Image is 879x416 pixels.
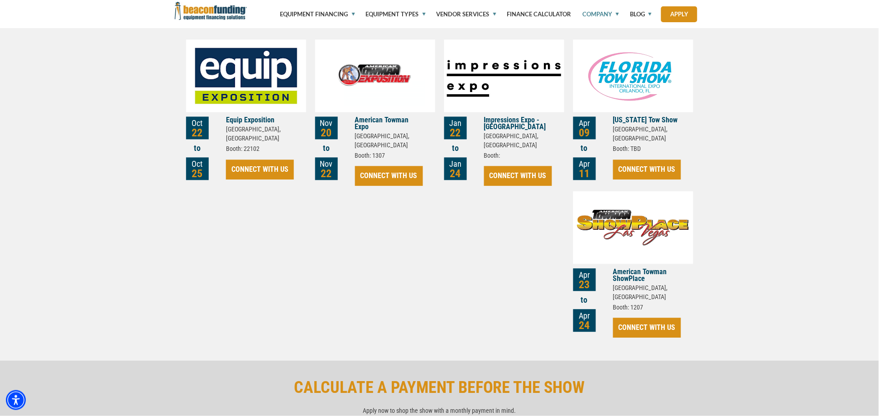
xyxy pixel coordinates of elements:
[450,127,461,140] span: 22
[579,319,590,332] span: 24
[579,119,590,128] span: Apr
[579,271,590,280] span: Apr
[226,125,293,143] p: [GEOGRAPHIC_DATA], [GEOGRAPHIC_DATA]
[192,168,203,180] span: 25
[175,2,247,20] img: Beacon Funding Corporation
[613,303,680,312] p: Booth: 1207
[613,117,680,124] p: [US_STATE] Tow Show
[484,166,552,186] a: CONNECT WITH US
[175,378,705,397] p: CALCULATE A PAYMENT BEFORE THE SHOW
[579,127,590,140] span: 09
[186,40,306,112] img: Equip Exposition
[581,295,588,305] b: to
[226,117,293,124] p: Equip Exposition
[613,145,680,154] p: Booth: TBD
[320,119,333,128] span: Nov
[323,144,330,153] b: to
[355,132,422,150] p: [GEOGRAPHIC_DATA], [GEOGRAPHIC_DATA]
[192,160,203,169] span: Oct
[321,127,332,140] span: 20
[579,279,590,291] span: 23
[613,125,680,143] p: [GEOGRAPHIC_DATA], [GEOGRAPHIC_DATA]
[613,160,681,180] a: CONNECT WITH US
[192,119,203,128] span: Oct
[315,40,435,112] img: American Towman Expo
[573,192,693,264] img: American Towman ShowPlace
[226,145,293,154] p: Booth: 22102
[194,144,201,153] b: to
[449,119,461,128] span: Jan
[484,151,551,160] p: Booth:
[450,168,461,180] span: 24
[355,117,422,131] p: American Towman Expo
[613,318,681,338] a: CONNECT WITH US
[579,160,590,169] span: Apr
[355,166,423,186] a: CONNECT WITH US
[355,151,422,160] p: Booth: 1307
[579,168,590,180] span: 11
[613,284,680,302] p: [GEOGRAPHIC_DATA], [GEOGRAPHIC_DATA]
[320,160,333,169] span: Nov
[484,117,551,131] p: Impressions Expo - [GEOGRAPHIC_DATA]
[573,40,693,112] img: Florida Tow Show
[175,7,247,14] a: Beacon Funding Corporation
[321,168,332,180] span: 22
[449,160,461,169] span: Jan
[452,144,459,153] b: to
[613,269,680,282] p: American Towman ShowPlace
[661,6,697,22] a: Apply
[192,127,203,140] span: 22
[581,144,588,153] b: to
[484,132,551,150] p: [GEOGRAPHIC_DATA], [GEOGRAPHIC_DATA]
[175,406,705,416] p: Apply now to shop the show with a monthly payment in mind.
[6,390,26,410] div: Accessibility Menu
[226,160,294,180] a: CONNECT WITH US
[444,40,564,112] img: Impressions Expo - Long Beach
[579,311,590,321] span: Apr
